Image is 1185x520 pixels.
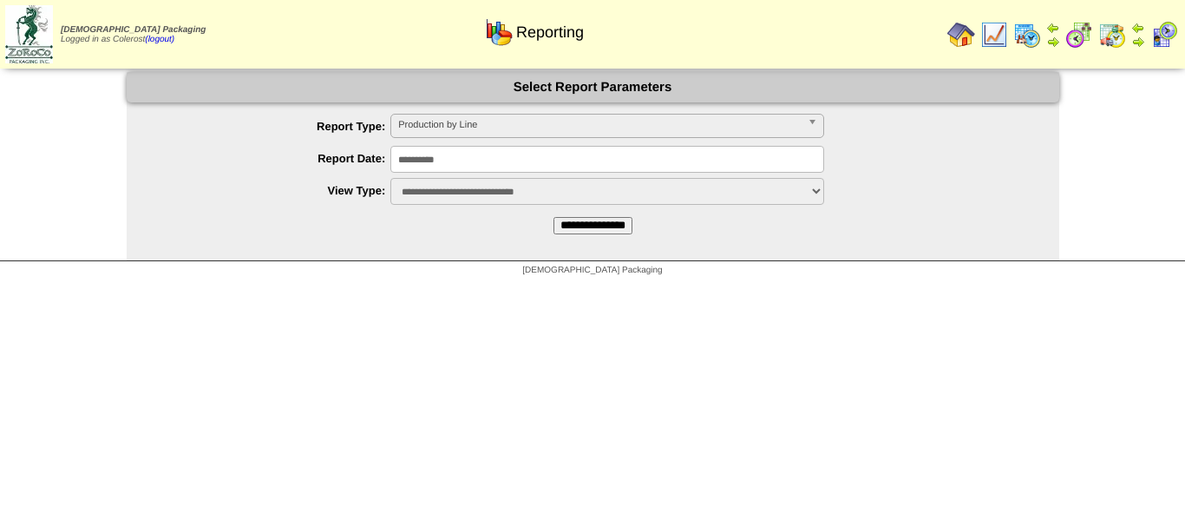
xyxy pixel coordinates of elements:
[516,23,584,42] span: Reporting
[1131,21,1145,35] img: arrowleft.gif
[947,21,975,49] img: home.gif
[398,115,801,135] span: Production by Line
[161,120,391,133] label: Report Type:
[61,25,206,44] span: Logged in as Colerost
[161,184,391,197] label: View Type:
[127,72,1059,102] div: Select Report Parameters
[161,152,391,165] label: Report Date:
[1046,21,1060,35] img: arrowleft.gif
[5,5,53,63] img: zoroco-logo-small.webp
[485,18,513,46] img: graph.gif
[1150,21,1178,49] img: calendarcustomer.gif
[1046,35,1060,49] img: arrowright.gif
[980,21,1008,49] img: line_graph.gif
[522,266,662,275] span: [DEMOGRAPHIC_DATA] Packaging
[1013,21,1041,49] img: calendarprod.gif
[145,35,174,44] a: (logout)
[1131,35,1145,49] img: arrowright.gif
[61,25,206,35] span: [DEMOGRAPHIC_DATA] Packaging
[1065,21,1093,49] img: calendarblend.gif
[1098,21,1126,49] img: calendarinout.gif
